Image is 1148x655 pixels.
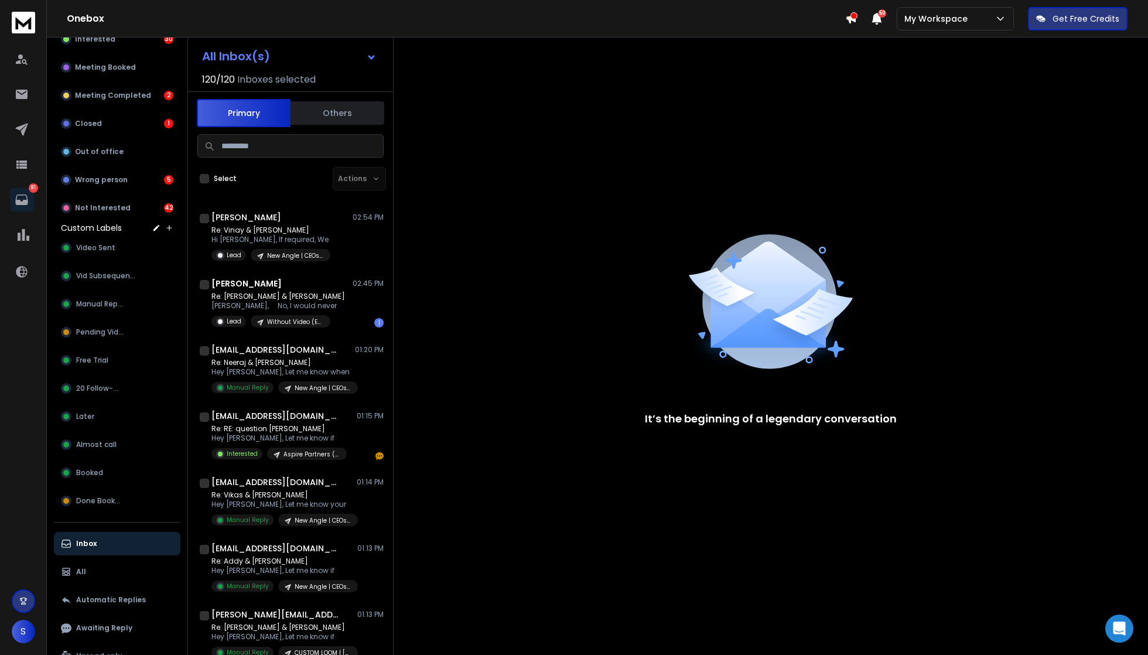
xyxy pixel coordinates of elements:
[54,489,180,513] button: Done Booked
[61,222,122,234] h3: Custom Labels
[54,196,180,220] button: Not Interested42
[211,226,330,235] p: Re: Vinay & [PERSON_NAME]
[211,476,340,488] h1: [EMAIL_ADDRESS][DOMAIN_NAME]
[197,99,291,127] button: Primary
[211,301,345,311] p: [PERSON_NAME], No, I would never
[1053,13,1119,25] p: Get Free Credits
[211,358,352,367] p: Re: Neeraj & [PERSON_NAME]
[54,320,180,344] button: Pending Video
[76,496,124,506] span: Done Booked
[76,412,94,421] span: Later
[76,539,97,548] p: Inbox
[202,50,270,62] h1: All Inbox(s)
[164,119,173,128] div: 1
[227,449,258,458] p: Interested
[76,468,103,477] span: Booked
[211,344,340,356] h1: [EMAIL_ADDRESS][DOMAIN_NAME]
[164,91,173,100] div: 2
[12,12,35,33] img: logo
[75,147,124,156] p: Out of office
[164,175,173,185] div: 5
[357,477,384,487] p: 01:14 PM
[355,345,384,354] p: 01:20 PM
[76,327,127,337] span: Pending Video
[357,544,384,553] p: 01:13 PM
[227,516,269,524] p: Manual Reply
[164,203,173,213] div: 42
[1105,615,1133,643] div: Open Intercom Messenger
[878,9,886,18] span: 50
[267,318,323,326] p: Without Video (Email & AI Services)
[211,434,347,443] p: Hey [PERSON_NAME], Let me know if
[374,318,384,327] div: 1
[227,251,241,260] p: Lead
[211,543,340,554] h1: [EMAIL_ADDRESS][DOMAIN_NAME]
[214,174,237,183] label: Select
[211,609,340,620] h1: [PERSON_NAME][EMAIL_ADDRESS][PERSON_NAME][DOMAIN_NAME]
[211,424,347,434] p: Re: RE: question [PERSON_NAME]
[1028,7,1127,30] button: Get Free Credits
[357,411,384,421] p: 01:15 PM
[54,616,180,640] button: Awaiting Reply
[75,119,102,128] p: Closed
[54,168,180,192] button: Wrong person5
[54,461,180,485] button: Booked
[267,251,323,260] p: New Angle | CEOs & Founders | [GEOGRAPHIC_DATA]
[67,12,845,26] h1: Onebox
[54,405,180,428] button: Later
[75,175,128,185] p: Wrong person
[353,279,384,288] p: 02:45 PM
[211,211,281,223] h1: [PERSON_NAME]
[211,235,330,244] p: Hi [PERSON_NAME], If required, We
[164,35,173,44] div: 30
[29,183,38,193] p: 81
[295,516,351,525] p: New Angle | CEOs & Founders | [GEOGRAPHIC_DATA]
[193,45,386,68] button: All Inbox(s)
[76,299,124,309] span: Manual Reply
[76,440,117,449] span: Almost call
[295,582,351,591] p: New Angle | CEOs & Founders | [GEOGRAPHIC_DATA]
[237,73,316,87] h3: Inboxes selected
[76,595,146,605] p: Automatic Replies
[75,203,131,213] p: Not Interested
[291,100,384,126] button: Others
[54,588,180,612] button: Automatic Replies
[12,620,35,643] button: S
[76,356,108,365] span: Free Trial
[211,500,352,509] p: Hey [PERSON_NAME], Let me know your
[904,13,972,25] p: My Workspace
[54,264,180,288] button: Vid Subsequence
[76,623,132,633] p: Awaiting Reply
[211,410,340,422] h1: [EMAIL_ADDRESS][DOMAIN_NAME]
[54,532,180,555] button: Inbox
[75,91,151,100] p: Meeting Completed
[227,317,241,326] p: Lead
[54,292,180,316] button: Manual Reply
[227,383,269,392] p: Manual Reply
[76,384,122,393] span: 20 Follow-up
[54,433,180,456] button: Almost call
[54,560,180,584] button: All
[227,582,269,591] p: Manual Reply
[76,271,138,281] span: Vid Subsequence
[295,384,351,393] p: New Angle | CEOs & Founders | [GEOGRAPHIC_DATA]
[76,567,86,576] p: All
[211,490,352,500] p: Re: Vikas & [PERSON_NAME]
[211,292,345,301] p: Re: [PERSON_NAME] & [PERSON_NAME]
[54,377,180,400] button: 20 Follow-up
[54,84,180,107] button: Meeting Completed2
[645,411,897,427] p: It’s the beginning of a legendary conversation
[54,349,180,372] button: Free Trial
[353,213,384,222] p: 02:54 PM
[211,557,352,566] p: Re: Addy & [PERSON_NAME]
[54,56,180,79] button: Meeting Booked
[54,236,180,260] button: Video Sent
[10,188,33,211] a: 81
[54,140,180,163] button: Out of office
[211,623,352,632] p: Re: [PERSON_NAME] & [PERSON_NAME]
[211,367,352,377] p: Hey [PERSON_NAME], Let me know when
[357,610,384,619] p: 01:13 PM
[211,566,352,575] p: Hey [PERSON_NAME], Let me know if
[76,243,115,253] span: Video Sent
[54,28,180,51] button: Interested30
